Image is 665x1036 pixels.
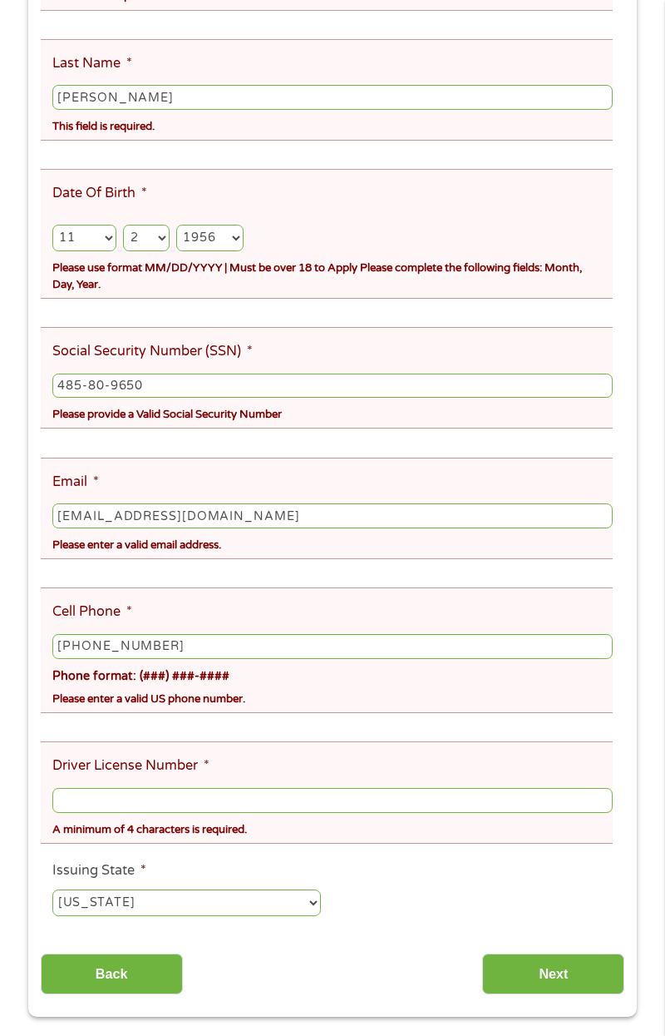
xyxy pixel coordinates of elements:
[41,954,183,994] input: Back
[52,603,132,621] label: Cell Phone
[52,532,613,554] div: Please enter a valid email address.
[52,185,147,202] label: Date Of Birth
[52,255,613,294] div: Please use format MM/DD/YYYY | Must be over 18 to Apply Please complete the following fields: Mon...
[52,662,613,686] div: Phone format: (###) ###-####
[52,816,613,839] div: A minimum of 4 characters is required.
[52,401,613,424] div: Please provide a Valid Social Security Number
[52,473,99,491] label: Email
[52,55,132,72] label: Last Name
[52,862,146,880] label: Issuing State
[52,503,613,528] input: john@gmail.com
[52,343,253,360] label: Social Security Number (SSN)
[52,634,613,659] input: (541) 754-3010
[52,686,613,708] div: Please enter a valid US phone number.
[482,954,624,994] input: Next
[52,85,613,110] input: Smith
[52,757,209,775] label: Driver License Number
[52,374,613,399] input: 078-05-1120
[52,113,613,136] div: This field is required.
